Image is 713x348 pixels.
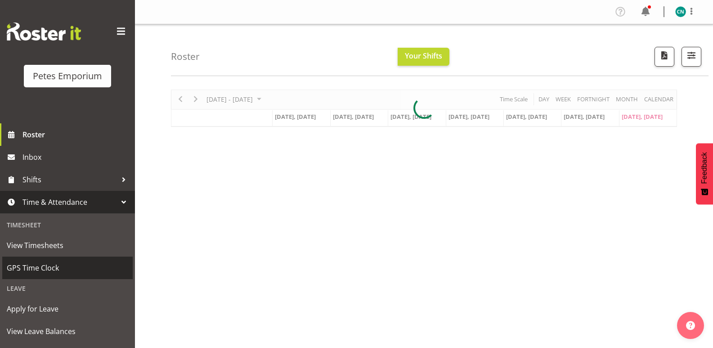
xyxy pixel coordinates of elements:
[398,48,449,66] button: Your Shifts
[2,216,133,234] div: Timesheet
[171,51,200,62] h4: Roster
[22,173,117,186] span: Shifts
[2,298,133,320] a: Apply for Leave
[2,320,133,343] a: View Leave Balances
[2,234,133,257] a: View Timesheets
[7,239,128,252] span: View Timesheets
[33,69,102,83] div: Petes Emporium
[22,195,117,209] span: Time & Attendance
[7,23,81,41] img: Rosterit website logo
[22,150,130,164] span: Inbox
[7,261,128,275] span: GPS Time Clock
[7,325,128,338] span: View Leave Balances
[696,143,713,204] button: Feedback - Show survey
[405,51,442,61] span: Your Shifts
[686,321,695,330] img: help-xxl-2.png
[675,6,686,17] img: christine-neville11214.jpg
[682,47,701,67] button: Filter Shifts
[7,302,128,316] span: Apply for Leave
[2,257,133,279] a: GPS Time Clock
[700,152,709,184] span: Feedback
[22,128,130,141] span: Roster
[2,279,133,298] div: Leave
[655,47,674,67] button: Download a PDF of the roster according to the set date range.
